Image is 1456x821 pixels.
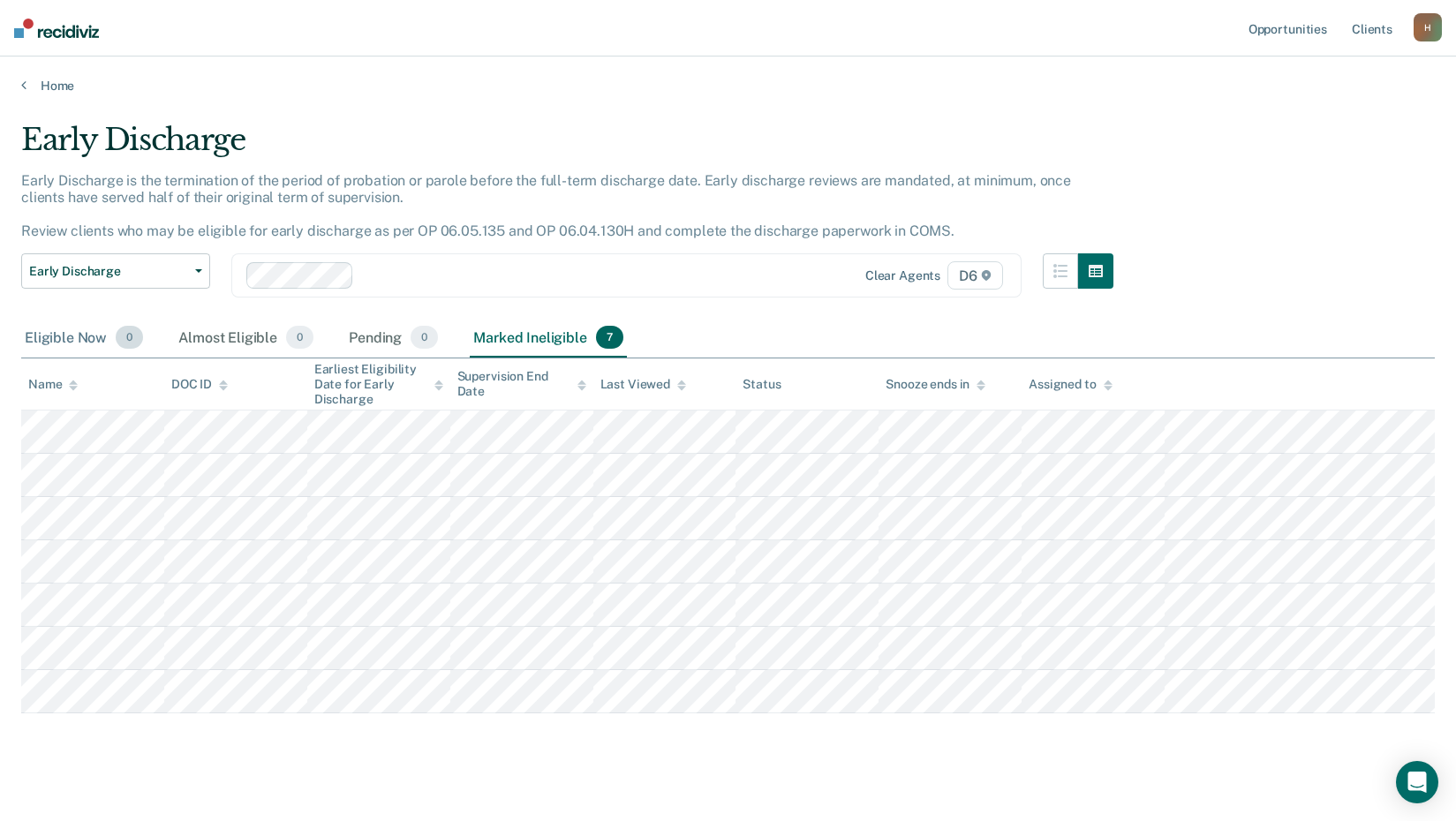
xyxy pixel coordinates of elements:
[314,362,443,406] div: Earliest Eligibility Date for Early Discharge
[14,19,99,38] img: Recidiviz
[600,377,686,392] div: Last Viewed
[175,319,317,358] div: Almost Eligible0
[21,253,210,289] button: Early Discharge
[1414,13,1442,41] button: H
[345,319,441,358] div: Pending0
[21,122,1113,172] div: Early Discharge
[21,78,1435,94] a: Home
[171,377,228,392] div: DOC ID
[116,326,143,349] span: 0
[886,377,985,392] div: Snooze ends in
[1029,377,1112,392] div: Assigned to
[29,264,188,279] span: Early Discharge
[1396,761,1438,803] div: Open Intercom Messenger
[411,326,438,349] span: 0
[457,369,586,399] div: Supervision End Date
[947,261,1003,290] span: D6
[743,377,781,392] div: Status
[865,268,940,283] div: Clear agents
[470,319,627,358] div: Marked Ineligible7
[21,319,147,358] div: Eligible Now0
[28,377,78,392] div: Name
[21,172,1071,240] p: Early Discharge is the termination of the period of probation or parole before the full-term disc...
[286,326,313,349] span: 0
[596,326,623,349] span: 7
